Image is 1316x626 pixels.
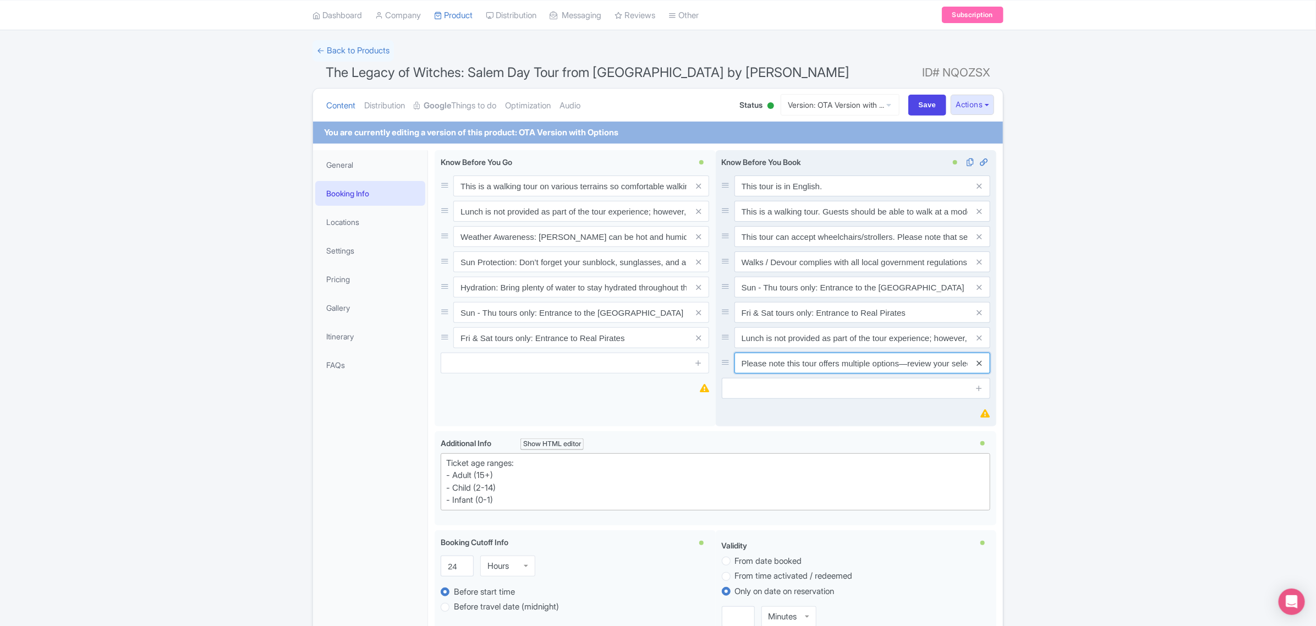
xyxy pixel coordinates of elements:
div: Hours [487,561,509,571]
label: Before travel date (midnight) [454,601,559,613]
a: Optimization [505,89,551,123]
div: Ticket age ranges: - Adult (15+) - Child (2-14) - Infant (0-1) [446,457,985,507]
a: Distribution [364,89,405,123]
div: Active [765,98,776,115]
span: Validity [722,541,748,550]
label: Only on date on reservation [735,585,835,598]
a: Subscription [942,7,1004,23]
a: General [315,152,425,177]
a: Audio [560,89,580,123]
div: You are currently editing a version of this product: OTA Version with Options [324,127,618,139]
span: The Legacy of Witches: Salem Day Tour from [GEOGRAPHIC_DATA] by [PERSON_NAME] [326,64,849,80]
a: FAQs [315,353,425,377]
a: Settings [315,238,425,263]
div: Minutes [769,612,797,622]
a: Gallery [315,295,425,320]
a: Content [326,89,355,123]
label: From time activated / redeemed [735,570,853,583]
span: Status [740,99,763,111]
span: Additional Info [441,438,491,448]
strong: Google [424,100,451,112]
input: Save [908,95,947,116]
span: ID# NQOZSX [922,62,990,84]
a: Pricing [315,267,425,292]
span: Know Before You Book [722,157,802,167]
label: Booking Cutoff Info [441,536,508,548]
div: Show HTML editor [520,438,584,450]
button: Actions [951,95,994,115]
label: From date booked [735,555,802,568]
a: Locations [315,210,425,234]
div: Open Intercom Messenger [1279,589,1305,615]
a: GoogleThings to do [414,89,496,123]
span: Know Before You Go [441,157,512,167]
a: ← Back to Products [312,40,394,62]
label: Before start time [454,586,515,598]
a: Booking Info [315,181,425,206]
a: Itinerary [315,324,425,349]
a: Version: OTA Version with ... [781,94,900,116]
